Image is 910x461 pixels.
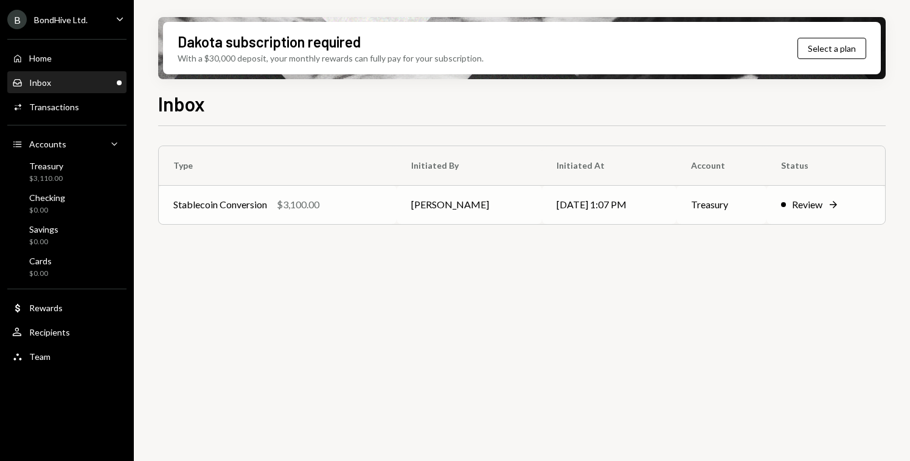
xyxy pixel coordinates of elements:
[7,297,127,318] a: Rewards
[29,237,58,247] div: $0.00
[34,15,88,25] div: BondHive Ltd.
[397,185,542,224] td: [PERSON_NAME]
[676,185,766,224] td: Treasury
[29,351,50,362] div: Team
[29,53,52,63] div: Home
[29,256,52,266] div: Cards
[797,38,866,59] button: Select a plan
[159,146,397,185] th: Type
[29,174,63,184] div: $3,110.00
[542,185,676,224] td: [DATE] 1:07 PM
[29,102,79,112] div: Transactions
[397,146,542,185] th: Initiated By
[676,146,766,185] th: Account
[29,139,66,149] div: Accounts
[7,321,127,343] a: Recipients
[7,345,127,367] a: Team
[29,192,65,203] div: Checking
[178,32,361,52] div: Dakota subscription required
[29,224,58,234] div: Savings
[158,91,205,116] h1: Inbox
[29,205,65,216] div: $0.00
[7,71,127,93] a: Inbox
[7,10,27,29] div: B
[7,96,127,118] a: Transactions
[7,133,127,155] a: Accounts
[29,303,63,313] div: Rewards
[766,146,885,185] th: Status
[29,161,63,171] div: Treasury
[792,197,822,212] div: Review
[7,47,127,69] a: Home
[173,197,267,212] div: Stablecoin Conversion
[277,197,319,212] div: $3,100.00
[7,189,127,218] a: Checking$0.00
[7,252,127,281] a: Cards$0.00
[29,269,52,279] div: $0.00
[29,327,70,337] div: Recipients
[7,220,127,250] a: Savings$0.00
[29,77,51,88] div: Inbox
[542,146,676,185] th: Initiated At
[178,52,484,65] div: With a $30,000 deposit, your monthly rewards can fully pay for your subscription.
[7,157,127,186] a: Treasury$3,110.00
